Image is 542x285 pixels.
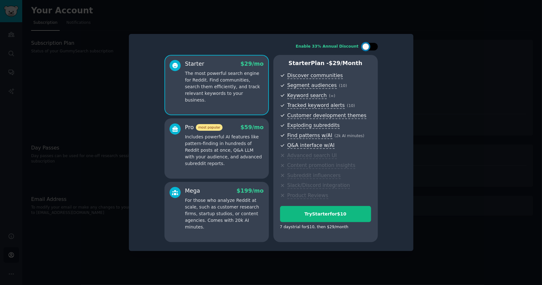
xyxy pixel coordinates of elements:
[287,142,335,149] span: Q&A interface w/AI
[240,61,264,67] span: $ 29 /mo
[287,132,332,139] span: Find patterns w/AI
[339,83,347,88] span: ( 10 )
[185,70,264,103] p: The most powerful search engine for Reddit. Find communities, search them efficiently, and track ...
[280,59,371,67] p: Starter Plan -
[335,134,365,138] span: ( 2k AI minutes )
[280,211,371,217] div: Try Starter for $10
[280,224,349,230] div: 7 days trial for $10 , then $ 29 /month
[280,206,371,222] button: TryStarterfor$10
[296,44,359,50] div: Enable 33% Annual Discount
[287,102,345,109] span: Tracked keyword alerts
[237,188,264,194] span: $ 199 /mo
[287,72,343,79] span: Discover communities
[185,123,223,131] div: Pro
[287,162,356,169] span: Content promotion insights
[287,152,337,159] span: Advanced search UI
[240,124,264,130] span: $ 59 /mo
[287,192,328,199] span: Product Reviews
[196,124,223,131] span: most popular
[185,60,204,68] div: Starter
[287,92,327,99] span: Keyword search
[287,82,337,89] span: Segment audiences
[329,94,335,98] span: ( ∞ )
[185,134,264,167] p: Includes powerful AI features like pattern-finding in hundreds of Reddit posts at once, Q&A LLM w...
[185,187,200,195] div: Mega
[287,172,341,179] span: Subreddit influencers
[287,122,340,129] span: Exploding subreddits
[347,103,355,108] span: ( 10 )
[287,112,367,119] span: Customer development themes
[329,60,363,66] span: $ 29 /month
[185,197,264,230] p: For those who analyze Reddit at scale, such as customer research firms, startup studios, or conte...
[287,182,350,189] span: Slack/Discord integration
